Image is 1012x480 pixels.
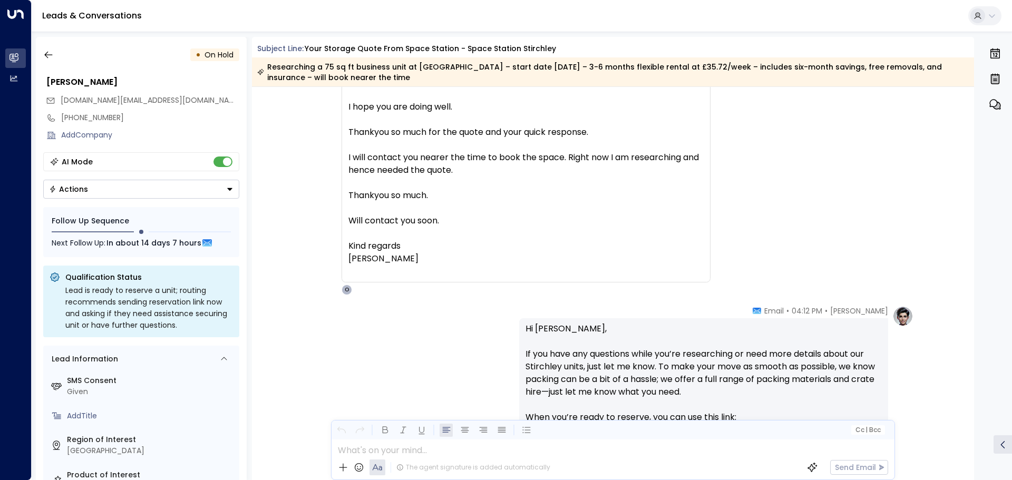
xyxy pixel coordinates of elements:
[65,285,233,331] div: Lead is ready to reserve a unit; routing recommends sending reservation link now and asking if th...
[52,237,231,249] div: Next Follow Up:
[348,214,704,227] div: Will contact you soon.
[825,306,828,316] span: •
[52,215,231,227] div: Follow Up Sequence
[396,463,550,472] div: The agent signature is added automatically
[48,354,118,365] div: Lead Information
[348,151,704,177] div: I will contact you nearer the time to book the space. Right now I am researching and hence needed...
[106,237,201,249] span: In about 14 days 7 hours
[257,43,304,54] span: Subject Line:
[851,425,884,435] button: Cc|Bcc
[257,62,968,83] div: Researching a 75 sq ft business unit at [GEOGRAPHIC_DATA] – start date [DATE] – 3-6 months flexib...
[61,112,239,123] div: [PHONE_NUMBER]
[49,184,88,194] div: Actions
[62,156,93,167] div: AI Mode
[348,126,704,139] div: Thankyou so much for the quote and your quick response.
[335,424,348,437] button: Undo
[865,426,868,434] span: |
[205,50,233,60] span: On Hold
[67,445,235,456] div: [GEOGRAPHIC_DATA]
[67,375,235,386] label: SMS Consent
[65,272,233,282] p: Qualification Status
[46,76,239,89] div: [PERSON_NAME]
[348,101,704,113] div: I hope you are doing well.
[43,180,239,199] button: Actions
[61,95,239,106] span: rehaltaranjit.edu@gmail.com
[42,9,142,22] a: Leads & Conversations
[348,240,704,252] div: Kind regards
[348,252,704,265] div: [PERSON_NAME]
[67,386,235,397] div: Given
[61,130,239,141] div: AddCompany
[353,424,366,437] button: Redo
[855,426,880,434] span: Cc Bcc
[830,306,888,316] span: [PERSON_NAME]
[764,306,784,316] span: Email
[342,285,352,295] div: O
[305,43,556,54] div: Your storage quote from Space Station - Space Station Stirchley
[892,306,913,327] img: profile-logo.png
[792,306,822,316] span: 04:12 PM
[786,306,789,316] span: •
[348,189,704,202] div: Thankyou so much.
[61,95,242,105] span: [DOMAIN_NAME][EMAIL_ADDRESS][DOMAIN_NAME]
[67,410,235,422] div: AddTitle
[196,45,201,64] div: •
[43,180,239,199] div: Button group with a nested menu
[67,434,235,445] label: Region of Interest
